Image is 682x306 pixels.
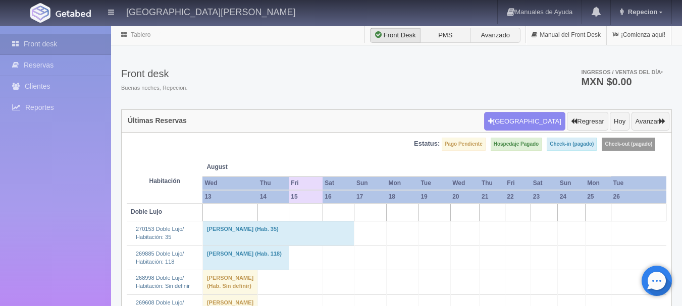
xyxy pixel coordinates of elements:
th: 24 [558,190,585,204]
th: Thu [258,176,289,190]
label: Check-in (pagado) [547,138,597,151]
th: 25 [585,190,611,204]
th: Thu [480,176,505,190]
span: August [206,163,285,171]
td: [PERSON_NAME] (Hab. Sin definir) [202,270,257,294]
h4: [GEOGRAPHIC_DATA][PERSON_NAME] [126,5,295,18]
th: 20 [450,190,480,204]
th: 18 [386,190,418,204]
img: Getabed [56,10,91,17]
th: 22 [505,190,531,204]
span: Repecion [625,8,658,16]
h4: Últimas Reservas [128,117,187,125]
th: Tue [611,176,666,190]
label: Pago Pendiente [442,138,486,151]
button: Avanzar [632,112,669,131]
th: Wed [450,176,480,190]
button: Hoy [610,112,629,131]
td: [PERSON_NAME] (Hab. 118) [202,246,289,270]
span: Ingresos / Ventas del día [581,69,663,75]
label: Front Desk [370,28,421,43]
td: [PERSON_NAME] (Hab. 35) [202,221,354,246]
th: 26 [611,190,666,204]
th: 16 [323,190,354,204]
th: 23 [531,190,558,204]
h3: Front desk [121,68,187,79]
strong: Habitación [149,177,180,185]
th: Wed [202,176,257,190]
th: Sat [531,176,558,190]
th: 13 [202,190,257,204]
th: Tue [418,176,450,190]
span: Buenas noches, Repecion. [121,84,187,92]
label: Hospedaje Pagado [491,138,542,151]
a: Manual del Front Desk [526,25,606,45]
th: Mon [386,176,418,190]
th: Sun [354,176,387,190]
th: 17 [354,190,387,204]
th: Mon [585,176,611,190]
img: Getabed [30,3,50,23]
th: 19 [418,190,450,204]
button: Regresar [567,112,608,131]
label: Estatus: [414,139,440,149]
label: Avanzado [470,28,520,43]
th: 15 [289,190,323,204]
a: Tablero [131,31,150,38]
th: Fri [289,176,323,190]
a: 269885 Doble Lujo/Habitación: 118 [136,251,184,265]
th: 14 [258,190,289,204]
th: Fri [505,176,531,190]
b: Doble Lujo [131,208,162,215]
button: [GEOGRAPHIC_DATA] [484,112,565,131]
th: Sat [323,176,354,190]
h3: MXN $0.00 [581,77,663,87]
a: 268998 Doble Lujo/Habitación: Sin definir [136,275,190,289]
th: Sun [558,176,585,190]
a: ¡Comienza aquí! [607,25,671,45]
a: 270153 Doble Lujo/Habitación: 35 [136,226,184,240]
label: Check-out (pagado) [602,138,655,151]
label: PMS [420,28,470,43]
th: 21 [480,190,505,204]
